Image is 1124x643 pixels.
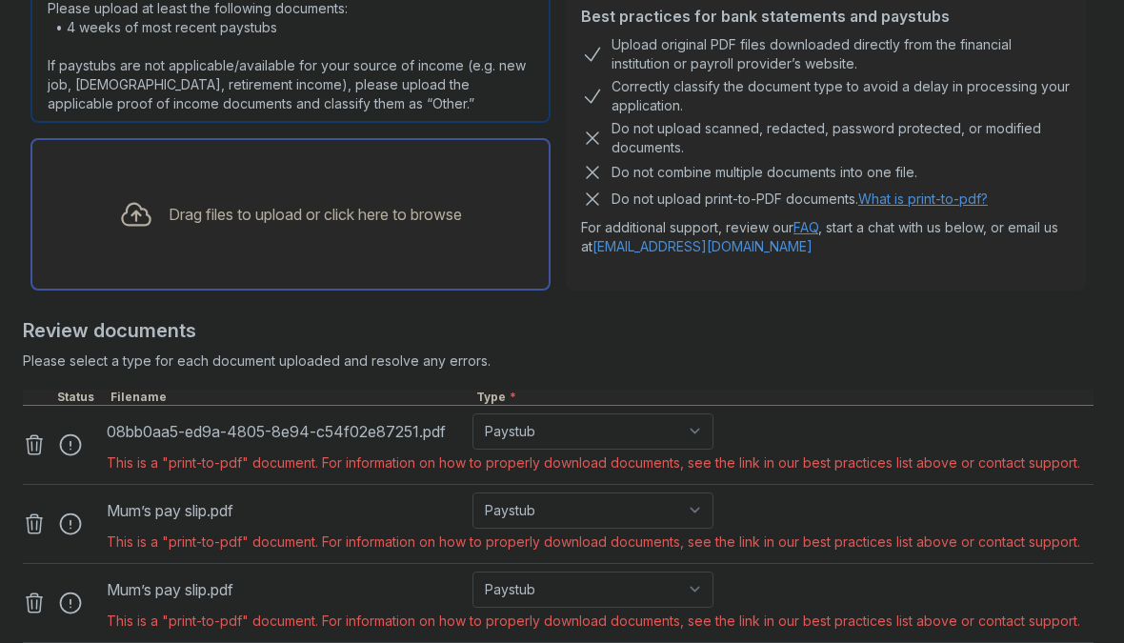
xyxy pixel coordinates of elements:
div: Correctly classify the document type to avoid a delay in processing your application. [612,77,1071,115]
div: This is a "print-to-pdf" document. For information on how to properly download documents, see the... [107,612,1080,631]
a: [EMAIL_ADDRESS][DOMAIN_NAME] [592,238,813,254]
div: Upload original PDF files downloaded directly from the financial institution or payroll provider’... [612,35,1071,73]
div: Status [53,390,107,405]
div: Drag files to upload or click here to browse [169,203,462,226]
div: Mum’s pay slip.pdf [107,495,465,526]
a: FAQ [793,219,818,235]
div: Mum’s pay slip.pdf [107,574,465,605]
div: This is a "print-to-pdf" document. For information on how to properly download documents, see the... [107,453,1080,472]
p: For additional support, review our , start a chat with us below, or email us at [581,218,1071,256]
div: Best practices for bank statements and paystubs [581,5,1071,28]
div: Do not combine multiple documents into one file. [612,161,917,184]
div: Filename [107,390,472,405]
a: What is print-to-pdf? [858,191,988,207]
div: Do not upload scanned, redacted, password protected, or modified documents. [612,119,1071,157]
div: Please select a type for each document uploaded and resolve any errors. [23,352,1094,371]
div: 08bb0aa5-ed9a-4805-8e94-c54f02e87251.pdf [107,416,465,447]
div: Type [472,390,1094,405]
p: Do not upload print-to-PDF documents. [612,190,988,209]
div: Review documents [23,317,1094,344]
div: This is a "print-to-pdf" document. For information on how to properly download documents, see the... [107,532,1080,552]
